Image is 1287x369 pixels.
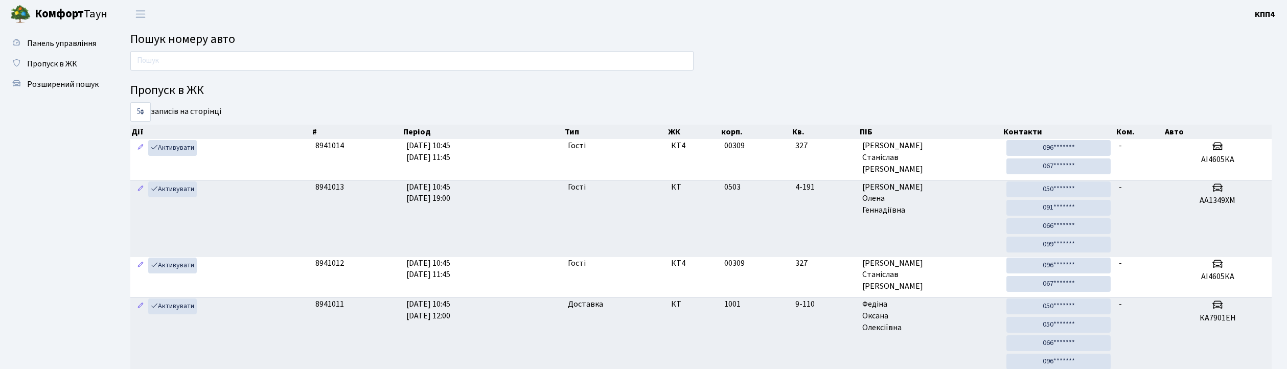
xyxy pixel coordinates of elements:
label: записів на сторінці [130,102,221,122]
span: [PERSON_NAME] Станіслав [PERSON_NAME] [862,258,998,293]
th: Авто [1164,125,1272,139]
span: Розширений пошук [27,79,99,90]
h4: Пропуск в ЖК [130,83,1272,98]
span: - [1119,298,1122,310]
a: КПП4 [1255,8,1275,20]
a: Активувати [148,140,197,156]
span: [DATE] 10:45 [DATE] 12:00 [406,298,450,321]
span: 8941013 [315,181,344,193]
span: 327 [795,258,855,269]
span: [DATE] 10:45 [DATE] 11:45 [406,258,450,281]
span: Гості [568,140,586,152]
th: корп. [720,125,791,139]
span: [PERSON_NAME] Станіслав [PERSON_NAME] [862,140,998,175]
a: Активувати [148,181,197,197]
th: Контакти [1002,125,1115,139]
a: Редагувати [134,140,147,156]
h5: АІ4605КА [1167,155,1268,165]
a: Редагувати [134,181,147,197]
span: КТ4 [671,140,716,152]
th: ЖК [667,125,720,139]
span: КТ [671,298,716,310]
span: - [1119,140,1122,151]
th: Тип [564,125,667,139]
a: Активувати [148,258,197,273]
span: - [1119,181,1122,193]
span: Федіна Оксана Олексіївна [862,298,998,334]
span: 4-191 [795,181,855,193]
input: Пошук [130,51,694,71]
span: 00309 [724,258,745,269]
span: Пошук номеру авто [130,30,235,48]
th: Дії [130,125,311,139]
span: КТ4 [671,258,716,269]
span: КТ [671,181,716,193]
a: Панель управління [5,33,107,54]
span: 0503 [724,181,741,193]
span: [DATE] 10:45 [DATE] 19:00 [406,181,450,204]
span: [PERSON_NAME] Олена Геннадіївна [862,181,998,217]
b: КПП4 [1255,9,1275,20]
th: # [311,125,403,139]
h5: АА1349ХМ [1167,196,1268,205]
a: Розширений пошук [5,74,107,95]
th: Кв. [791,125,859,139]
img: logo.png [10,4,31,25]
a: Редагувати [134,258,147,273]
b: Комфорт [35,6,84,22]
select: записів на сторінці [130,102,151,122]
span: - [1119,258,1122,269]
span: Таун [35,6,107,23]
span: [DATE] 10:45 [DATE] 11:45 [406,140,450,163]
span: 1001 [724,298,741,310]
span: 8941014 [315,140,344,151]
th: ПІБ [859,125,1002,139]
span: Панель управління [27,38,96,49]
span: 00309 [724,140,745,151]
h5: КА7901ЕН [1167,313,1268,323]
span: 8941011 [315,298,344,310]
span: Гості [568,258,586,269]
span: 9-110 [795,298,855,310]
button: Переключити навігацію [128,6,153,22]
span: Доставка [568,298,603,310]
span: 8941012 [315,258,344,269]
span: Гості [568,181,586,193]
a: Активувати [148,298,197,314]
a: Редагувати [134,298,147,314]
a: Пропуск в ЖК [5,54,107,74]
th: Ком. [1115,125,1164,139]
span: 327 [795,140,855,152]
th: Період [402,125,564,139]
h5: АІ4605КА [1167,272,1268,282]
span: Пропуск в ЖК [27,58,77,70]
